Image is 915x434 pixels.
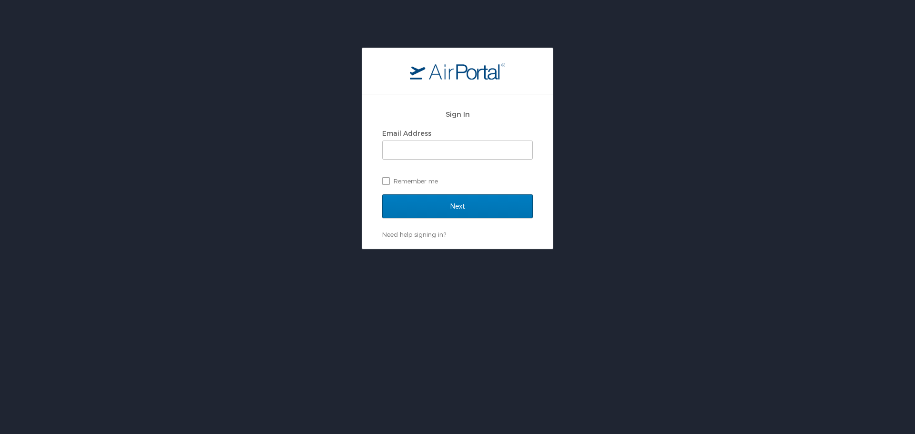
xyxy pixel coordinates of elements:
label: Email Address [382,129,431,137]
label: Remember me [382,174,533,188]
img: logo [410,62,505,80]
h2: Sign In [382,109,533,120]
input: Next [382,194,533,218]
a: Need help signing in? [382,231,446,238]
